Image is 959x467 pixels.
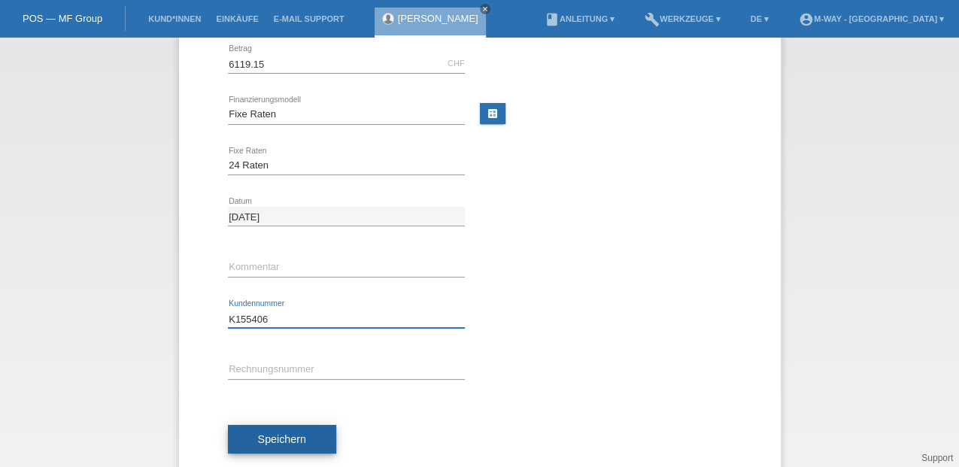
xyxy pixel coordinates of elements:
[487,108,499,120] i: calculate
[23,13,102,24] a: POS — MF Group
[480,103,505,124] a: calculate
[398,13,478,24] a: [PERSON_NAME]
[743,14,776,23] a: DE ▾
[921,453,953,463] a: Support
[228,425,336,453] button: Speichern
[537,14,622,23] a: bookAnleitung ▾
[791,14,951,23] a: account_circlem-way - [GEOGRAPHIC_DATA] ▾
[208,14,266,23] a: Einkäufe
[645,12,660,27] i: build
[481,5,489,13] i: close
[480,4,490,14] a: close
[266,14,352,23] a: E-Mail Support
[141,14,208,23] a: Kund*innen
[448,59,465,68] div: CHF
[637,14,728,23] a: buildWerkzeuge ▾
[799,12,814,27] i: account_circle
[545,12,560,27] i: book
[258,433,306,445] span: Speichern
